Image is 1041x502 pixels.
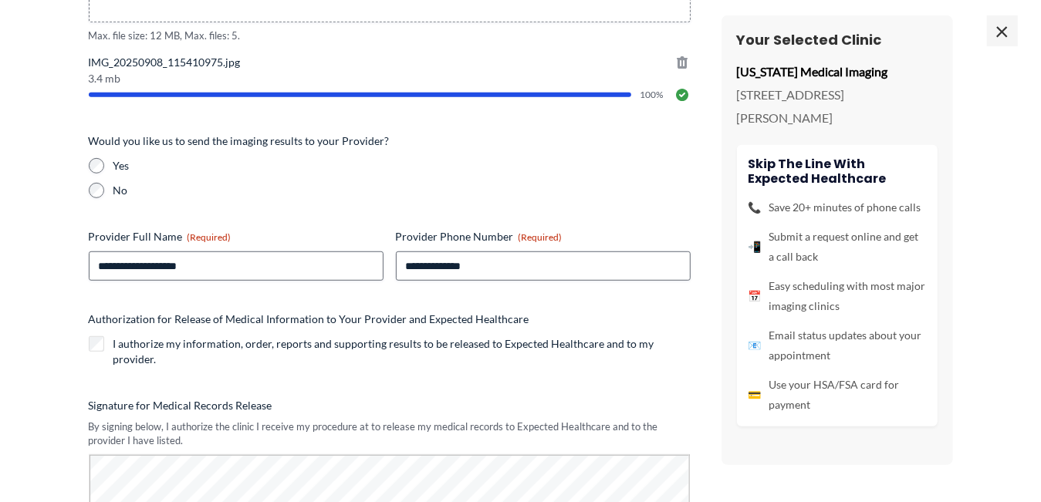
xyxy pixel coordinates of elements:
label: Yes [113,158,691,174]
span: 📅 [749,286,762,306]
div: By signing below, I authorize the clinic I receive my procedure at to release my medical records ... [89,419,691,448]
label: Signature for Medical Records Release [89,398,691,413]
p: [STREET_ADDRESS][PERSON_NAME] [737,83,938,129]
li: Use your HSA/FSA card for payment [749,375,926,415]
li: Submit a request online and get a call back [749,227,926,267]
span: 📧 [749,335,762,355]
label: No [113,183,691,198]
span: × [987,15,1018,46]
li: Save 20+ minutes of phone calls [749,197,926,217]
legend: Authorization for Release of Medical Information to Your Provider and Expected Healthcare [89,312,529,327]
span: 📲 [749,237,762,257]
span: IMG_20250908_115410975.jpg [89,55,691,70]
span: (Required) [519,231,563,243]
label: Provider Full Name [89,229,384,244]
span: 100% [640,90,666,99]
span: Max. file size: 12 MB, Max. files: 5. [89,29,691,43]
span: 💳 [749,385,762,405]
label: Provider Phone Number [396,229,691,244]
span: 📞 [749,197,762,217]
span: 3.4 mb [89,73,691,84]
p: [US_STATE] Medical Imaging [737,60,938,83]
li: Email status updates about your appointment [749,325,926,366]
li: Easy scheduling with most major imaging clinics [749,276,926,316]
h4: Skip the line with Expected Healthcare [749,157,926,186]
legend: Would you like us to send the imaging results to your Provider? [89,133,390,149]
label: I authorize my information, order, reports and supporting results to be released to Expected Heal... [113,336,691,367]
h3: Your Selected Clinic [737,31,938,49]
span: (Required) [188,231,232,243]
